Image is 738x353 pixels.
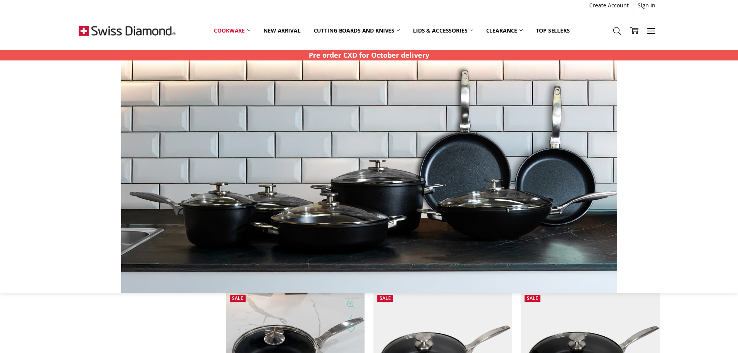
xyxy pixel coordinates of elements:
a: Cookware [207,22,257,39]
a: Top Sellers [529,22,576,39]
span: Sale [380,295,391,301]
a: Cutting boards and knives [307,22,407,39]
img: Free Shipping On Every Order [79,11,175,50]
a: New arrival [257,22,307,39]
span: Sale [527,295,538,301]
a: Clearance [480,22,530,39]
a: Lids & Accessories [406,22,479,39]
strong: Pre order CXD for October delivery [309,50,429,60]
span: Sale [232,295,243,301]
